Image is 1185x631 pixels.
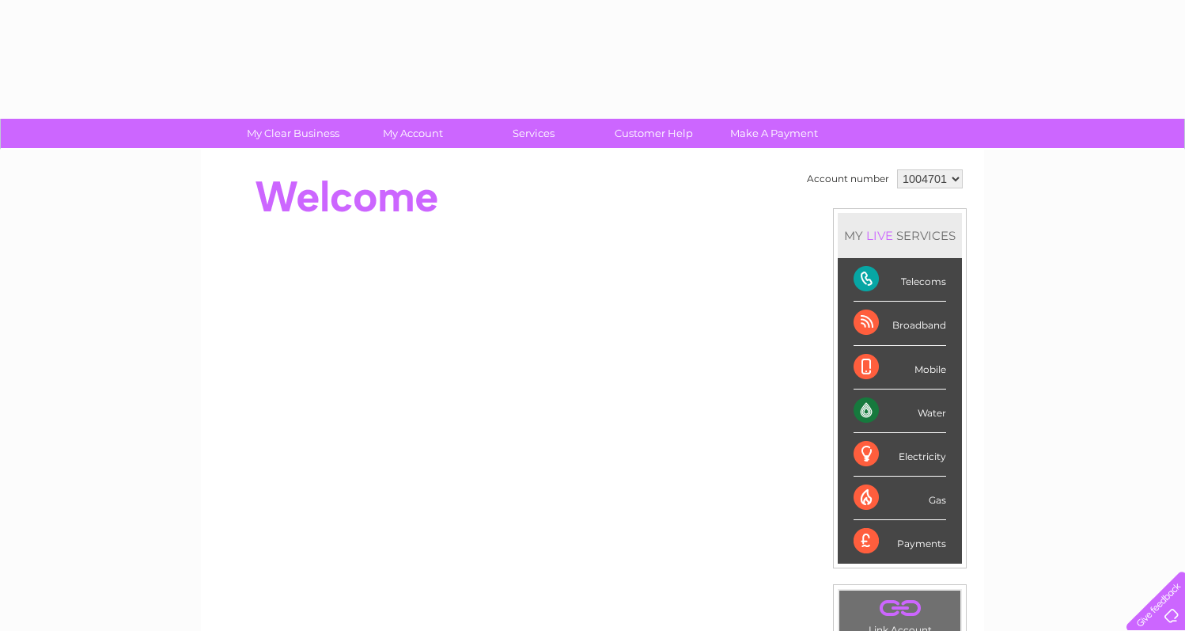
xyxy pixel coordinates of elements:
div: Mobile [854,346,946,390]
a: My Clear Business [228,119,358,148]
div: Gas [854,477,946,520]
div: Payments [854,520,946,563]
div: Telecoms [854,258,946,302]
a: Customer Help [589,119,719,148]
a: . [843,595,956,622]
div: Broadband [854,302,946,345]
div: Electricity [854,433,946,477]
a: Services [468,119,599,148]
div: LIVE [863,228,896,243]
div: Water [854,390,946,433]
a: Make A Payment [709,119,839,148]
a: My Account [348,119,479,148]
div: MY SERVICES [838,213,962,258]
td: Account number [803,165,893,192]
